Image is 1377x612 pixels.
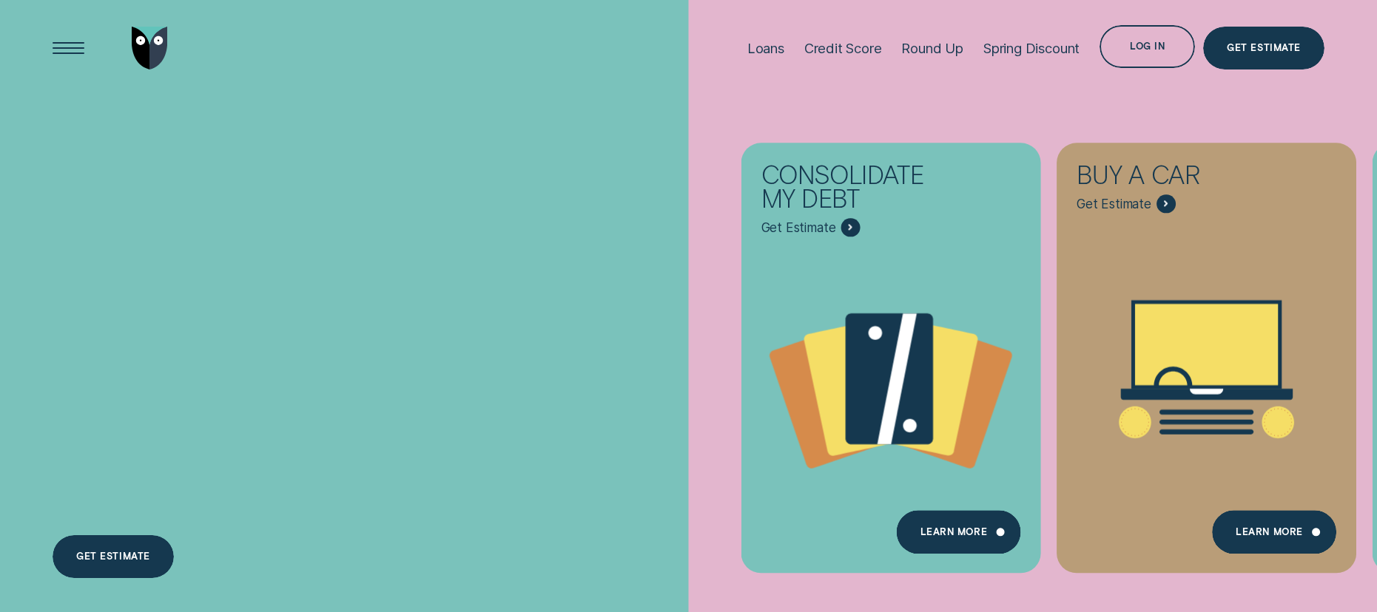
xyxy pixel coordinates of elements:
div: Credit Score [804,40,882,56]
div: Spring Discount [983,40,1080,56]
button: Log in [1100,25,1195,68]
div: Buy a car [1077,163,1267,194]
img: Wisr [132,27,167,69]
h4: For the stuff that can't wait [53,220,423,419]
a: Buy a car - Learn more [1057,143,1356,561]
span: Get Estimate [1077,196,1151,212]
div: Round Up [901,40,963,56]
div: Loans [747,40,784,56]
a: Learn more [897,511,1021,554]
span: Get Estimate [761,220,836,236]
a: Get estimate [53,535,174,578]
a: Get Estimate [1203,27,1324,69]
a: Consolidate my debt - Learn more [741,143,1041,561]
a: Learn More [1212,511,1336,554]
button: Open Menu [47,27,90,69]
div: Consolidate my debt [761,163,952,218]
